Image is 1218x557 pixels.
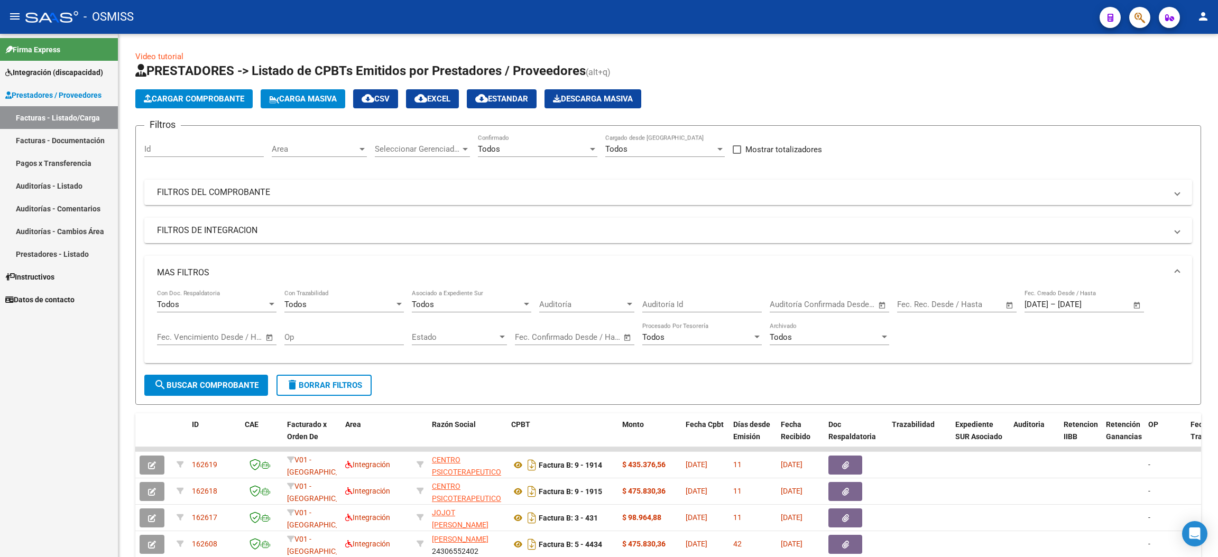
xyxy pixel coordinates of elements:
button: Descarga Masiva [545,89,641,108]
button: EXCEL [406,89,459,108]
app-download-masive: Descarga masiva de comprobantes (adjuntos) [545,89,641,108]
span: Datos de contacto [5,294,75,305]
span: CENTRO PSICOTERAPEUTICO [GEOGRAPHIC_DATA] S.A [432,482,503,526]
span: [DATE] [781,487,802,495]
span: Buscar Comprobante [154,380,259,390]
span: Integración (discapacidad) [5,67,103,78]
span: Todos [412,300,434,309]
strong: Factura B: 5 - 4434 [539,540,602,549]
datatable-header-cell: Fecha Cpbt [681,413,729,460]
a: Video tutorial [135,52,183,61]
button: Borrar Filtros [276,375,372,396]
span: OP [1148,420,1158,429]
datatable-header-cell: Facturado x Orden De [283,413,341,460]
mat-panel-title: FILTROS DE INTEGRACION [157,225,1167,236]
span: ID [192,420,199,429]
span: Fecha Cpbt [686,420,724,429]
span: - [1148,513,1150,522]
span: Borrar Filtros [286,380,362,390]
strong: $ 475.830,36 [622,540,666,548]
mat-panel-title: MAS FILTROS [157,267,1167,278]
button: Estandar [467,89,537,108]
span: Estandar [475,94,528,104]
span: - [1148,487,1150,495]
mat-icon: cloud_download [475,92,488,105]
span: CPBT [511,420,530,429]
input: Start date [770,300,804,309]
span: Todos [157,300,179,309]
span: Facturado x Orden De [287,420,327,441]
span: 11 [733,460,742,469]
span: Razón Social [432,420,476,429]
mat-icon: person [1197,10,1210,23]
span: [DATE] [781,460,802,469]
strong: $ 435.376,56 [622,460,666,469]
span: 42 [733,540,742,548]
span: Todos [770,332,792,342]
h3: Filtros [144,117,181,132]
datatable-header-cell: Doc Respaldatoria [824,413,888,460]
mat-panel-title: FILTROS DEL COMPROBANTE [157,187,1167,198]
span: 11 [733,513,742,522]
button: CSV [353,89,398,108]
span: Días desde Emisión [733,420,770,441]
datatable-header-cell: Días desde Emisión [729,413,777,460]
button: Open calendar [622,331,634,344]
i: Descargar documento [525,509,539,526]
div: 24306552402 [432,533,503,555]
span: Area [272,144,357,154]
span: Firma Express [5,44,60,55]
span: Cargar Comprobante [144,94,244,104]
span: Todos [605,144,628,154]
input: End date [941,300,992,309]
datatable-header-cell: Auditoria [1009,413,1059,460]
span: CAE [245,420,259,429]
datatable-header-cell: Retencion IIBB [1059,413,1102,460]
button: Cargar Comprobante [135,89,253,108]
mat-expansion-panel-header: FILTROS DE INTEGRACION [144,218,1192,243]
span: - [1148,540,1150,548]
datatable-header-cell: Fecha Recibido [777,413,824,460]
strong: Factura B: 9 - 1914 [539,461,602,469]
span: Expediente SUR Asociado [955,420,1002,441]
span: [DATE] [686,540,707,548]
span: Auditoria [1013,420,1045,429]
span: – [1050,300,1056,309]
span: Prestadores / Proveedores [5,89,101,101]
span: Retencion IIBB [1064,420,1098,441]
button: Carga Masiva [261,89,345,108]
strong: $ 475.830,36 [622,487,666,495]
datatable-header-cell: Area [341,413,412,460]
datatable-header-cell: Razón Social [428,413,507,460]
span: Retención Ganancias [1106,420,1142,441]
input: Start date [1025,300,1048,309]
span: Todos [284,300,307,309]
button: Open calendar [1131,299,1143,311]
span: PRESTADORES -> Listado de CPBTs Emitidos por Prestadores / Proveedores [135,63,586,78]
button: Open calendar [1004,299,1016,311]
span: Monto [622,420,644,429]
span: CSV [362,94,390,104]
span: [DATE] [686,460,707,469]
button: Open calendar [264,331,276,344]
button: Buscar Comprobante [144,375,268,396]
datatable-header-cell: Retención Ganancias [1102,413,1144,460]
span: Carga Masiva [269,94,337,104]
mat-icon: menu [8,10,21,23]
span: 162617 [192,513,217,522]
datatable-header-cell: OP [1144,413,1186,460]
input: Start date [157,332,191,342]
span: Doc Respaldatoria [828,420,876,441]
div: 30712040145 [432,480,503,503]
span: [DATE] [686,513,707,522]
span: Descarga Masiva [553,94,633,104]
datatable-header-cell: CAE [241,413,283,460]
i: Descargar documento [525,536,539,553]
mat-icon: delete [286,378,299,391]
mat-expansion-panel-header: FILTROS DEL COMPROBANTE [144,180,1192,205]
span: Integración [345,487,390,495]
span: [DATE] [781,540,802,548]
datatable-header-cell: ID [188,413,241,460]
span: Estado [412,332,497,342]
span: 162618 [192,487,217,495]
